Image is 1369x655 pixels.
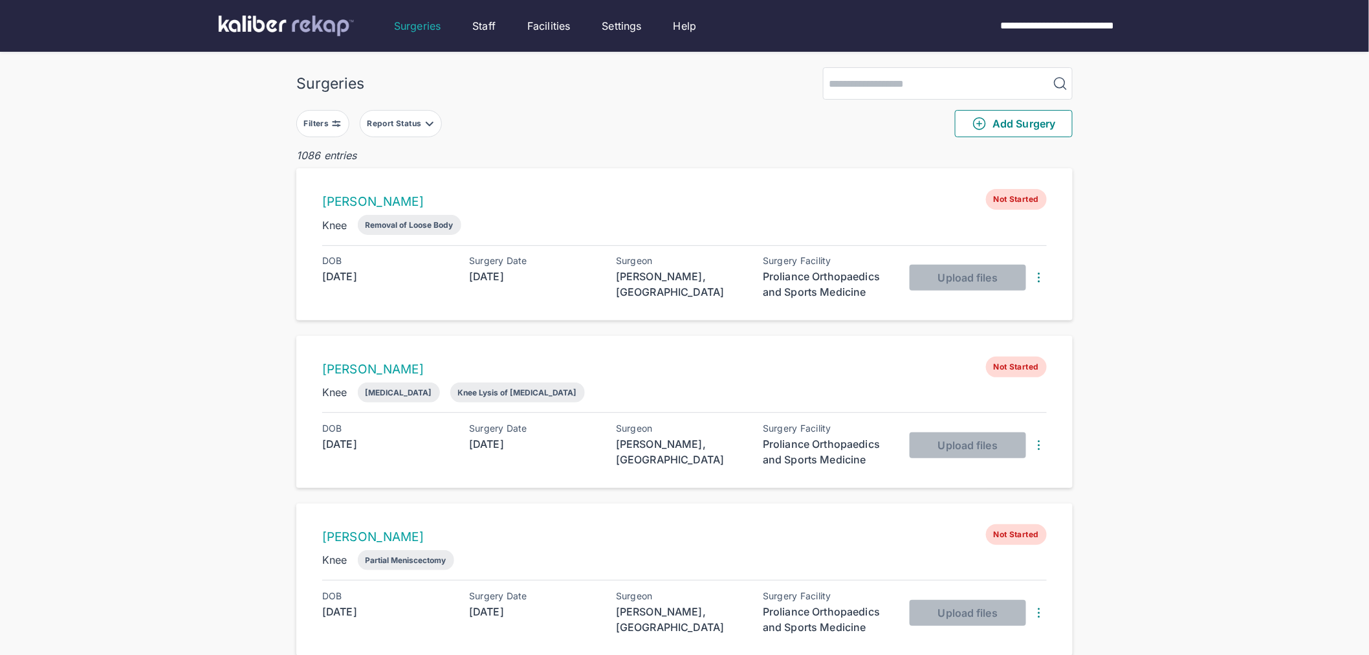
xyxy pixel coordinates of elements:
div: Surgeon [616,423,745,434]
a: [PERSON_NAME] [322,362,424,377]
a: [PERSON_NAME] [322,194,424,209]
div: [DATE] [322,269,452,284]
span: Add Surgery [972,116,1055,131]
span: Upload files [938,439,998,452]
div: Proliance Orthopaedics and Sports Medicine [763,604,892,635]
div: Surgery Date [469,256,598,266]
div: [PERSON_NAME], [GEOGRAPHIC_DATA] [616,269,745,300]
img: DotsThreeVertical.31cb0eda.svg [1031,270,1047,285]
a: Facilities [527,18,571,34]
span: Not Started [986,189,1047,210]
span: Upload files [938,271,998,284]
div: [PERSON_NAME], [GEOGRAPHIC_DATA] [616,436,745,467]
a: [PERSON_NAME] [322,529,424,544]
div: Knee Lysis of [MEDICAL_DATA] [458,388,577,397]
div: Surgeries [296,74,364,93]
a: Settings [602,18,642,34]
div: [MEDICAL_DATA] [366,388,432,397]
div: Surgeon [616,256,745,266]
div: Surgery Facility [763,256,892,266]
div: [DATE] [322,436,452,452]
button: Upload files [910,432,1026,458]
div: Surgeon [616,591,745,601]
div: Report Status [367,118,424,129]
div: Surgery Date [469,423,598,434]
div: Knee [322,217,347,233]
div: DOB [322,256,452,266]
div: Filters [304,118,332,129]
img: PlusCircleGreen.5fd88d77.svg [972,116,987,131]
div: 1086 entries [296,148,1073,163]
button: Upload files [910,265,1026,291]
div: Removal of Loose Body [366,220,454,230]
div: [DATE] [469,604,598,619]
div: Surgery Facility [763,591,892,601]
div: [DATE] [469,269,598,284]
div: [DATE] [469,436,598,452]
span: Not Started [986,524,1047,545]
button: Report Status [360,110,442,137]
button: Add Surgery [955,110,1073,137]
div: Surgery Date [469,591,598,601]
div: Knee [322,552,347,568]
div: Partial Meniscectomy [366,555,446,565]
img: filter-caret-down-grey.b3560631.svg [424,118,435,129]
div: DOB [322,423,452,434]
a: Surgeries [394,18,441,34]
div: DOB [322,591,452,601]
a: Help [674,18,697,34]
div: Proliance Orthopaedics and Sports Medicine [763,269,892,300]
img: DotsThreeVertical.31cb0eda.svg [1031,438,1047,453]
span: Upload files [938,606,998,619]
div: Proliance Orthopaedics and Sports Medicine [763,436,892,467]
img: DotsThreeVertical.31cb0eda.svg [1031,605,1047,621]
div: [PERSON_NAME], [GEOGRAPHIC_DATA] [616,604,745,635]
img: faders-horizontal-grey.d550dbda.svg [331,118,342,129]
div: [DATE] [322,604,452,619]
span: Not Started [986,357,1047,377]
img: MagnifyingGlass.1dc66aab.svg [1053,76,1068,91]
button: Upload files [910,600,1026,626]
img: kaliber labs logo [219,16,354,36]
div: Knee [322,384,347,400]
div: Surgery Facility [763,423,892,434]
a: Staff [472,18,496,34]
button: Filters [296,110,349,137]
